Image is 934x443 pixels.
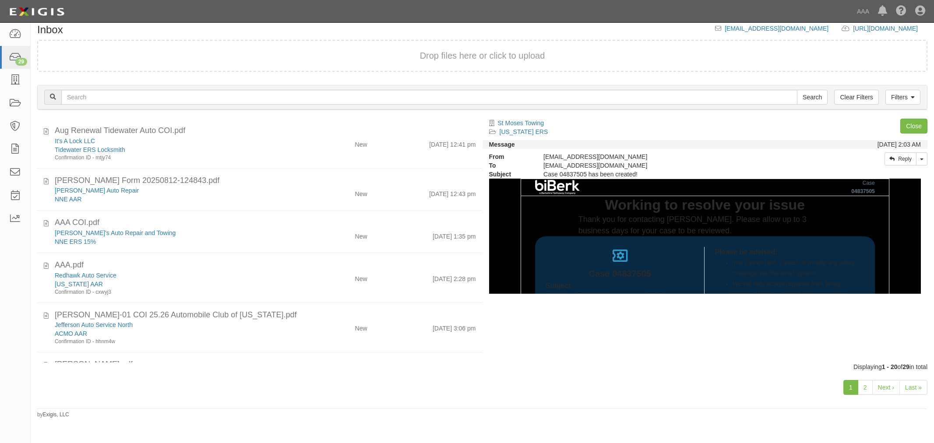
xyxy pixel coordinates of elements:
div: California AAR [55,280,295,288]
div: AAA COI.pdf [55,217,476,229]
div: agreement-hjwjrj@ace.complianz.com [537,161,810,170]
a: Reply [885,152,916,165]
li: You cannot bind, cancel, or modify any policy coverage via this email system. [733,257,864,278]
small: by [37,411,69,418]
button: Drop files here or click to upload [420,49,545,62]
img: Workers' Compensation Icon [611,247,629,264]
div: [DATE] 12:41 pm [429,137,476,149]
h1: Inbox [37,24,63,35]
div: [DATE] 12:43 pm [429,186,476,198]
a: Jefferson Auto Service North [55,321,133,328]
a: Last » [899,380,927,395]
div: Jefferson Auto Service North [55,320,295,329]
input: Search [797,90,828,105]
b: 29 [902,363,909,370]
a: NNE ERS 15% [55,238,96,245]
div: 29 [15,58,27,66]
div: AAA.pdf [55,260,476,271]
div: Displaying of in total [31,362,934,371]
div: Tidewater ERS Locksmith [55,145,295,154]
div: ACMO AAR [55,329,295,338]
div: [EMAIL_ADDRESS][DOMAIN_NAME] [537,152,810,161]
div: [DATE] 1:35 pm [433,229,476,241]
strong: From [483,152,537,161]
div: [DATE] 3:06 pm [433,320,476,333]
div: Confirmation ID - mtjy74 [55,154,295,162]
div: ACORD Form 20250812-124843.pdf [55,175,476,186]
a: Clear Filters [834,90,878,105]
a: 04837505 [851,188,874,194]
div: NNE ERS 15% [55,237,295,246]
a: Exigis, LLC [43,411,69,418]
a: [PERSON_NAME]'s Auto Repair and Towing [55,229,176,236]
a: [EMAIL_ADDRESS][DOMAIN_NAME] [725,25,828,32]
div: [DATE] 2:28 pm [433,271,476,283]
a: [URL][DOMAIN_NAME] [853,25,927,32]
div: Kontio's Auto Repair [55,186,295,195]
a: Next › [872,380,900,395]
a: It's A Lock LLC [55,137,95,144]
td: Subject: Notice of Expiring Insurance - AAA [546,281,694,302]
a: Redhawk Auto Service [55,272,116,279]
div: New [355,271,367,283]
td: Case [586,179,889,196]
div: JEFFAUT-01 COI 25.26 Automobile Club of Missouri.pdf [55,309,476,321]
a: [US_STATE] ERS [500,128,548,135]
strong: Message [489,141,515,148]
td: Case 04837505 [546,267,694,281]
a: Filters [885,90,920,105]
div: Confirmation ID - cxwyj3 [55,288,295,296]
a: 1 [843,380,858,395]
div: Confirmation ID - hhnm4w [55,338,295,345]
img: logo-5460c22ac91f19d4615b14bd174203de0afe785f0fc80cf4dbbc73dc1793850b.png [7,4,67,20]
div: New [355,137,367,149]
div: New [355,229,367,241]
div: Redhawk Auto Service [55,271,295,280]
a: AAA [853,3,874,20]
i: Help Center - Complianz [896,6,906,17]
div: Mascari.pdf [55,359,476,370]
a: [US_STATE] AAR [55,281,103,288]
input: Search [61,90,797,105]
div: Case 04837505 has been created! [537,170,810,179]
img: biBERK - A Berkshire Hathaway Company - Logo [535,180,586,194]
div: Mike's Auto Repair and Towing [55,229,295,237]
td: Working to resolve your issue [521,196,889,214]
strong: Subject [483,170,537,179]
div: It's A Lock LLC [55,137,295,145]
a: ACMO AAR [55,330,87,337]
div: New [355,320,367,333]
a: [PERSON_NAME] Auto Repair [55,187,139,194]
a: Tidewater ERS Locksmith [55,146,125,153]
div: New [355,186,367,198]
li: We will only accept requests from policy holders. If you are a third-party requesting documents o... [733,278,864,320]
strong: To [483,161,537,170]
div: NNE AAR [55,195,295,204]
div: [DATE] 2:03 AM [878,140,921,149]
a: St Moses Towing [498,120,544,127]
td: Thank you for contacting [PERSON_NAME]. Please allow up to 3 business days for your case to be re... [521,214,889,236]
td: Please be advised: [715,247,864,257]
b: 1 - 20 [882,363,898,370]
a: Close [900,119,927,134]
div: Aug Renewal Tidewater Auto COI.pdf [55,125,476,137]
a: NNE AAR [55,196,81,203]
a: 2 [858,380,873,395]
